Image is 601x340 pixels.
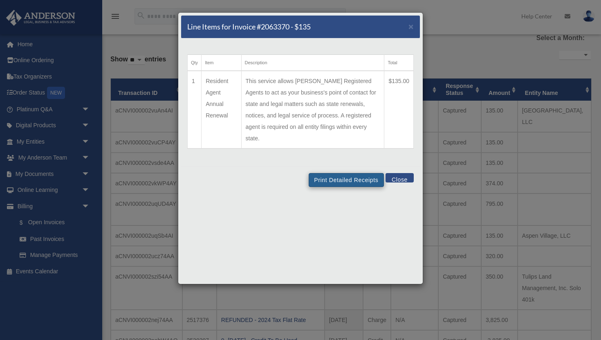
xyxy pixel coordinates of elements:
[188,55,202,71] th: Qty
[241,71,384,149] td: This service allows [PERSON_NAME] Registered Agents to act as your business's point of contact fo...
[386,173,414,182] button: Close
[384,71,414,149] td: $135.00
[188,71,202,149] td: 1
[309,173,383,187] button: Print Detailed Receipts
[202,71,241,149] td: Resident Agent Annual Renewal
[202,55,241,71] th: Item
[241,55,384,71] th: Description
[408,22,414,31] span: ×
[384,55,414,71] th: Total
[408,22,414,31] button: Close
[187,22,311,32] h5: Line Items for Invoice #2063370 - $135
